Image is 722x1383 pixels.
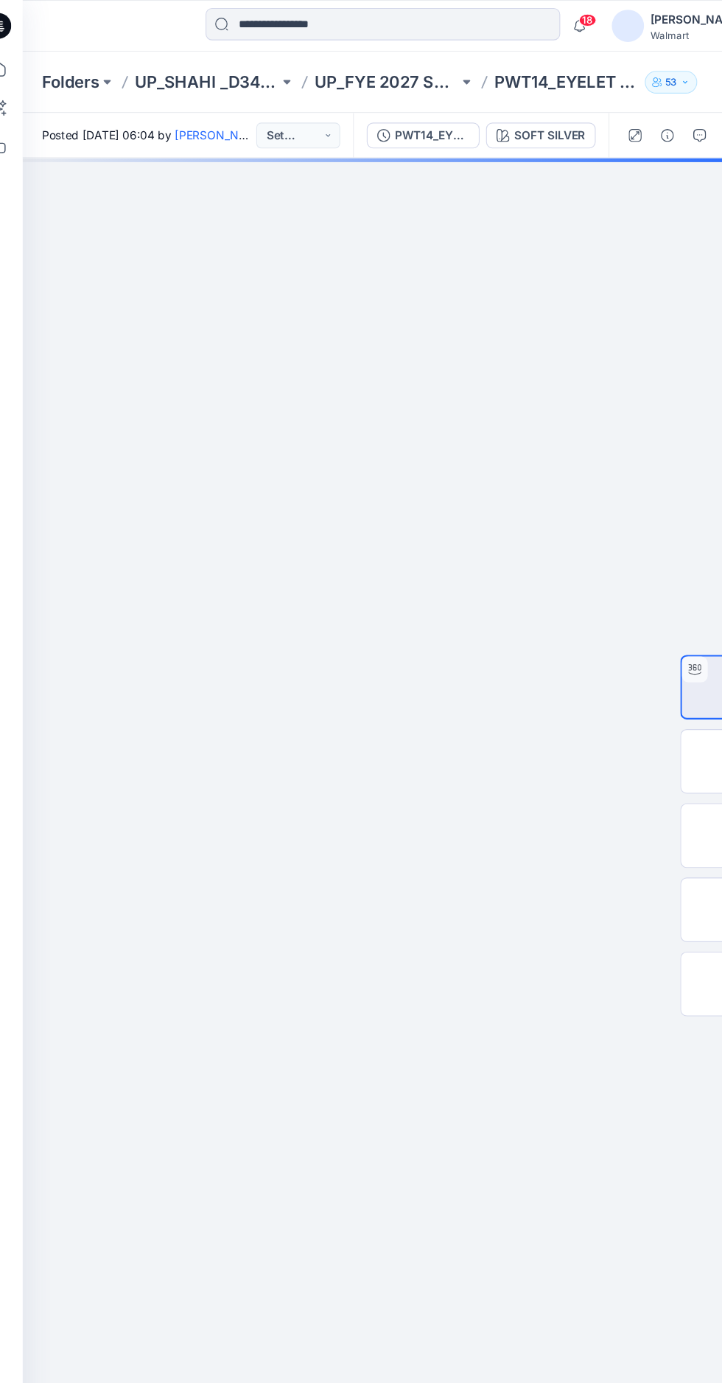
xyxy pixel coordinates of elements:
div: [PERSON_NAME] [618,9,704,27]
a: UP_SHAHI _D34_Plus Tops and Dresses [147,65,278,86]
button: 53 [613,65,661,86]
a: UP_FYE 2027 S3 Shahi Plus Tops and Dress [311,65,443,86]
span: Posted [DATE] 06:04 by [62,116,258,131]
button: Details [622,112,645,136]
button: SOFT SILVER [468,112,568,136]
a: [PERSON_NAME] [183,117,268,130]
div: Walmart [618,27,704,38]
div: PWT14_EYELET BLOUSE([DATE]) [385,116,452,132]
p: PWT14_EYELET BLOUSE [475,65,607,86]
p: 53 [631,67,642,83]
div: SOFT SILVER [494,116,558,132]
a: Folders [62,65,114,86]
span: 18 [553,13,569,24]
button: PWT14_EYELET BLOUSE([DATE]) [359,112,462,136]
img: avatar [583,9,612,38]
